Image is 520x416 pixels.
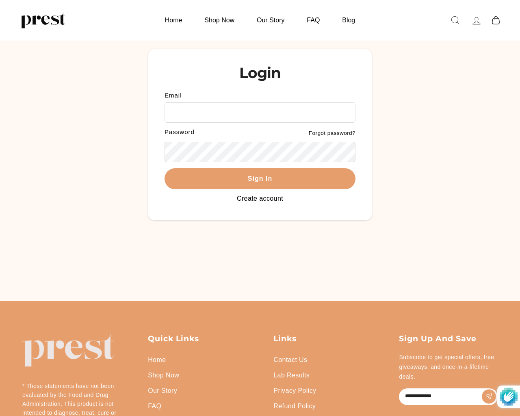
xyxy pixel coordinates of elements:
[148,383,177,399] a: Our Story
[165,65,355,80] h1: Login
[273,352,307,368] a: Contact Us
[309,130,355,136] a: Forgot password?
[500,386,518,408] img: Protected by hCaptcha
[148,399,161,414] a: FAQ
[165,92,355,98] label: Email
[194,12,245,28] a: Shop Now
[332,12,365,28] a: Blog
[155,12,365,28] ul: Primary
[148,334,247,344] p: Quick Links
[399,334,498,344] p: Sign up and save
[165,129,260,135] label: Password
[148,352,166,368] a: Home
[273,368,310,383] a: Lab Results
[148,368,179,383] a: Shop Now
[273,399,316,414] a: Refund Policy
[297,12,330,28] a: FAQ
[20,12,65,28] img: PREST ORGANICS
[165,168,355,190] button: Sign In
[273,334,372,344] p: Links
[399,352,498,381] p: Subscribe to get special offers, free giveaways, and once-in-a-lifetime deals.
[247,12,295,28] a: Our Story
[237,195,283,202] a: Create account
[155,12,193,28] a: Home
[273,383,316,399] a: Privacy Policy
